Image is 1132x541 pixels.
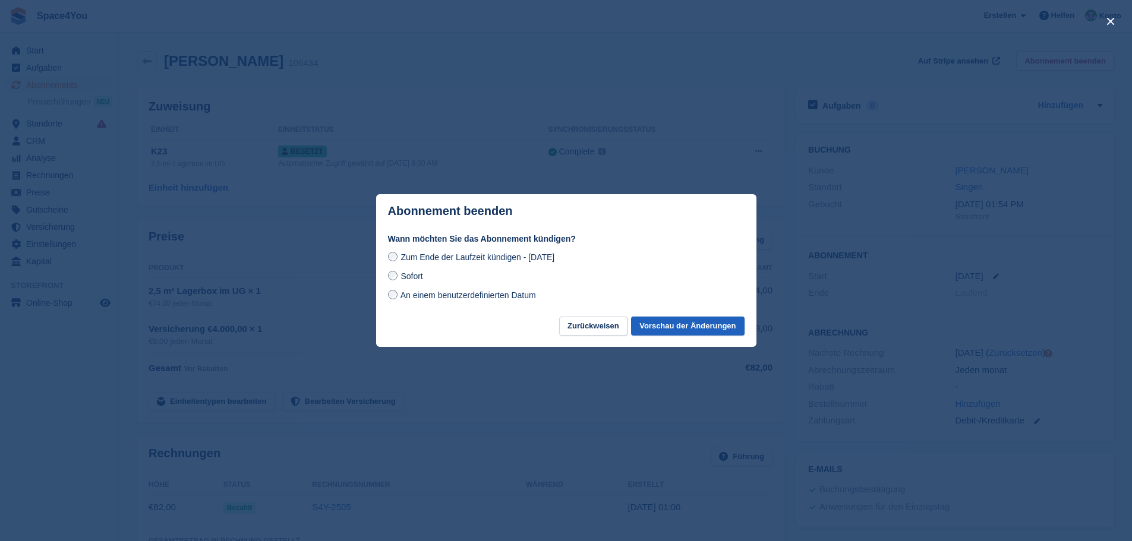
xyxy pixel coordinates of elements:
[1101,12,1120,31] button: close
[401,271,422,281] span: Sofort
[388,290,398,299] input: An einem benutzerdefinierten Datum
[401,290,536,300] span: An einem benutzerdefinierten Datum
[388,233,745,245] label: Wann möchten Sie das Abonnement kündigen?
[388,204,513,218] p: Abonnement beenden
[388,252,398,261] input: Zum Ende der Laufzeit kündigen - [DATE]
[401,252,554,262] span: Zum Ende der Laufzeit kündigen - [DATE]
[388,271,398,280] input: Sofort
[631,317,744,336] button: Vorschau der Änderungen
[559,317,628,336] button: Zurückweisen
